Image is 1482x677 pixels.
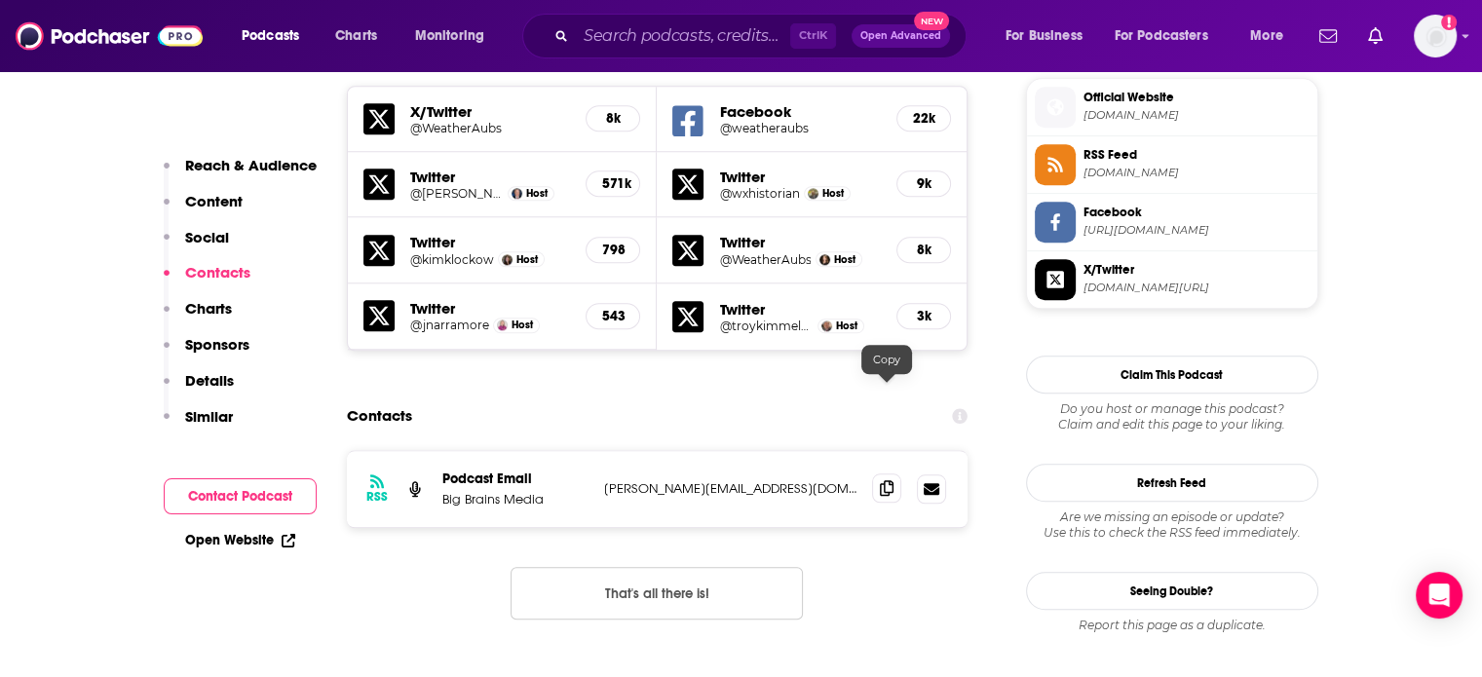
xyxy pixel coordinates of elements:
button: Reach & Audience [164,156,317,192]
a: Official Website[DOMAIN_NAME] [1035,87,1310,128]
svg: Add a profile image [1441,15,1457,30]
button: Refresh Feed [1026,464,1318,502]
img: Jen Narramore [497,320,508,330]
span: weatherbrains.com [1083,108,1310,123]
a: Charts [323,20,389,52]
button: open menu [228,20,324,52]
h5: 8k [602,110,624,127]
span: Host [516,253,538,266]
div: Report this page as a duplicate. [1026,618,1318,633]
div: Open Intercom Messenger [1416,572,1463,619]
span: New [914,12,949,30]
a: Show notifications dropdown [1311,19,1345,53]
button: Details [164,371,234,407]
button: Contact Podcast [164,478,317,514]
p: Charts [185,299,232,318]
button: open menu [1102,20,1236,52]
h5: 22k [913,110,934,127]
p: Similar [185,407,233,426]
h5: 798 [602,242,624,258]
h5: @weatheraubs [719,121,881,135]
span: Host [836,320,857,332]
span: Host [834,253,855,266]
button: Sponsors [164,335,249,371]
span: Facebook [1083,204,1310,221]
span: More [1250,22,1283,50]
p: Big Brains Media [442,491,589,508]
a: @troykimmelwx [719,319,813,333]
span: For Podcasters [1115,22,1208,50]
a: @wxhistorian [719,186,799,201]
a: @jnarramore [410,318,489,332]
div: Search podcasts, credits, & more... [541,14,985,58]
span: https://www.facebook.com/weatheraubs [1083,223,1310,238]
div: Copy [861,345,912,374]
button: Social [164,228,229,264]
span: Open Advanced [860,31,941,41]
img: Kim Klockow McClain [502,254,513,265]
span: X/Twitter [1083,261,1310,279]
a: @WeatherAubs [410,121,571,135]
img: Podchaser - Follow, Share and Rate Podcasts [16,18,203,55]
p: Podcast Email [442,470,589,487]
button: Open AdvancedNew [852,24,950,48]
span: Ctrl K [790,23,836,49]
input: Search podcasts, credits, & more... [576,20,790,52]
a: Facebook[URL][DOMAIN_NAME] [1035,202,1310,243]
div: Are we missing an episode or update? Use this to check the RSS feed immediately. [1026,509,1318,541]
span: Monitoring [415,22,484,50]
button: Contacts [164,263,250,299]
p: [PERSON_NAME][EMAIL_ADDRESS][DOMAIN_NAME] [604,480,857,497]
a: James Spann [512,188,522,199]
a: @WeatherAubs [719,252,811,267]
p: Sponsors [185,335,249,354]
a: @kimklockow [410,252,494,267]
a: Show notifications dropdown [1360,19,1390,53]
span: Host [512,319,533,331]
p: Reach & Audience [185,156,317,174]
span: Charts [335,22,377,50]
a: Open Website [185,532,295,548]
img: Bill Murray [808,188,818,199]
button: open menu [992,20,1107,52]
a: Aubrey Urbanowicz [819,254,830,265]
h5: Twitter [719,300,881,319]
a: X/Twitter[DOMAIN_NAME][URL] [1035,259,1310,300]
a: Troy Kimmel [821,320,832,331]
span: Logged in as kristenfisher_dk [1414,15,1457,57]
span: RSS Feed [1083,146,1310,164]
h5: Twitter [410,233,571,251]
h5: 543 [602,308,624,324]
p: Content [185,192,243,210]
span: Official Website [1083,89,1310,106]
h5: 9k [913,175,934,192]
h5: 3k [913,308,934,324]
button: Similar [164,407,233,443]
img: User Profile [1414,15,1457,57]
h3: RSS [366,489,388,505]
span: twitter.com/WeatherAubs [1083,281,1310,295]
a: @[PERSON_NAME] [410,186,504,201]
h5: X/Twitter [410,102,571,121]
button: Claim This Podcast [1026,356,1318,394]
a: RSS Feed[DOMAIN_NAME] [1035,144,1310,185]
h5: 571k [602,175,624,192]
span: weatherbrains.libsyn.com [1083,166,1310,180]
p: Details [185,371,234,390]
span: Host [526,187,548,200]
h5: Twitter [410,168,571,186]
span: Host [822,187,844,200]
div: Claim and edit this page to your liking. [1026,401,1318,433]
p: Contacts [185,263,250,282]
span: Do you host or manage this podcast? [1026,401,1318,417]
a: Seeing Double? [1026,572,1318,610]
p: Social [185,228,229,246]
